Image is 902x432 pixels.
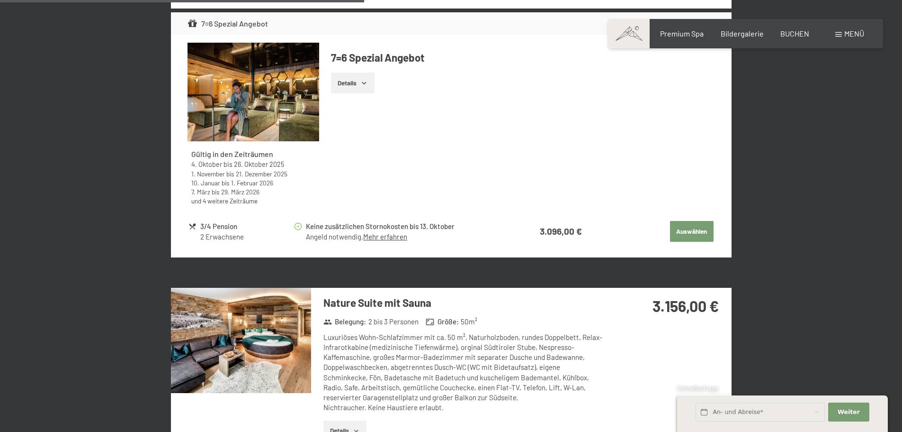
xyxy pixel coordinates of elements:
a: und 4 weitere Zeiträume [191,197,258,205]
span: Schnellanfrage [677,385,718,392]
strong: Größe : [426,317,459,327]
button: Auswählen [670,221,714,242]
time: 10.01.2026 [191,179,220,187]
a: BUCHEN [780,29,809,38]
div: 3/4 Pension [200,221,293,232]
div: Keine zusätzlichen Stornokosten bis 13. Oktober [306,221,503,232]
div: bis [191,187,315,196]
a: Premium Spa [660,29,704,38]
a: Bildergalerie [721,29,764,38]
strong: Gültig in den Zeiträumen [191,149,273,158]
time: 29.03.2026 [221,188,259,196]
div: 2 Erwachsene [200,232,293,242]
div: bis [191,160,315,169]
time: 01.11.2025 [191,170,225,178]
button: Weiter [828,403,869,422]
span: 2 bis 3 Personen [368,317,419,327]
h4: 7=6 Spezial Angebot [331,50,714,65]
time: 04.10.2025 [191,160,222,168]
button: Details [331,73,374,93]
div: bis [191,169,315,178]
strong: Belegung : [323,317,366,327]
strong: 3.096,00 € [540,226,582,237]
span: Menü [844,29,864,38]
time: 21.12.2025 [236,170,287,178]
span: 50 m² [461,317,477,327]
div: 7=6 Spezial Angebot [188,18,268,29]
time: 26.10.2025 [234,160,284,168]
time: 07.03.2026 [191,188,210,196]
a: Mehr erfahren [363,232,407,241]
div: Luxuriöses Wohn-Schlafzimmer mit ca. 50 m², Naturholzboden, rundes Doppelbett, Relax-Infrarotkabi... [323,332,605,413]
img: mss_renderimg.php [171,288,311,393]
strong: 3.156,00 € [652,297,719,315]
span: Weiter [838,408,860,416]
div: Angeld notwendig. [306,232,503,242]
h3: Nature Suite mit Sauna [323,295,605,310]
div: bis [191,178,315,187]
div: 7=6 Spezial Angebot3.096,00 € [171,12,732,35]
img: mss_renderimg.php [188,43,319,142]
time: 01.02.2026 [231,179,273,187]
